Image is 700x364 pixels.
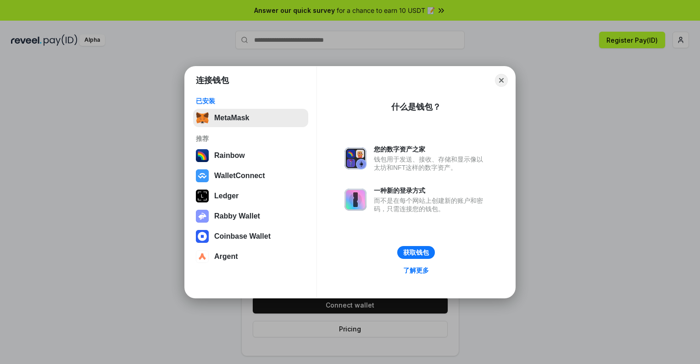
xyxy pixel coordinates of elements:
button: 获取钱包 [397,246,435,259]
div: 而不是在每个网站上创建新的账户和密码，只需连接您的钱包。 [374,196,488,213]
div: 什么是钱包？ [391,101,441,112]
img: svg+xml,%3Csvg%20width%3D%2228%22%20height%3D%2228%22%20viewBox%3D%220%200%2028%2028%22%20fill%3D... [196,169,209,182]
img: svg+xml,%3Csvg%20fill%3D%22none%22%20height%3D%2233%22%20viewBox%3D%220%200%2035%2033%22%20width%... [196,112,209,124]
div: MetaMask [214,114,249,122]
div: Coinbase Wallet [214,232,271,241]
button: Close [495,74,508,87]
img: svg+xml,%3Csvg%20width%3D%22120%22%20height%3D%22120%22%20viewBox%3D%220%200%20120%20120%22%20fil... [196,149,209,162]
button: WalletConnect [193,167,308,185]
div: 一种新的登录方式 [374,186,488,195]
button: Ledger [193,187,308,205]
button: Rainbow [193,146,308,165]
img: svg+xml,%3Csvg%20xmlns%3D%22http%3A%2F%2Fwww.w3.org%2F2000%2Fsvg%22%20fill%3D%22none%22%20viewBox... [196,210,209,223]
div: 您的数字资产之家 [374,145,488,153]
div: 已安装 [196,97,306,105]
button: Rabby Wallet [193,207,308,225]
div: Rabby Wallet [214,212,260,220]
img: svg+xml,%3Csvg%20width%3D%2228%22%20height%3D%2228%22%20viewBox%3D%220%200%2028%2028%22%20fill%3D... [196,250,209,263]
img: svg+xml,%3Csvg%20xmlns%3D%22http%3A%2F%2Fwww.w3.org%2F2000%2Fsvg%22%20fill%3D%22none%22%20viewBox... [344,189,367,211]
img: svg+xml,%3Csvg%20xmlns%3D%22http%3A%2F%2Fwww.w3.org%2F2000%2Fsvg%22%20width%3D%2228%22%20height%3... [196,190,209,202]
img: svg+xml,%3Csvg%20xmlns%3D%22http%3A%2F%2Fwww.w3.org%2F2000%2Fsvg%22%20fill%3D%22none%22%20viewBox... [344,147,367,169]
div: 了解更多 [403,266,429,274]
div: 推荐 [196,134,306,143]
div: Argent [214,252,238,261]
div: Ledger [214,192,239,200]
button: Argent [193,247,308,266]
button: MetaMask [193,109,308,127]
a: 了解更多 [398,264,434,276]
div: 钱包用于发送、接收、存储和显示像以太坊和NFT这样的数字资产。 [374,155,488,172]
img: svg+xml,%3Csvg%20width%3D%2228%22%20height%3D%2228%22%20viewBox%3D%220%200%2028%2028%22%20fill%3D... [196,230,209,243]
button: Coinbase Wallet [193,227,308,246]
h1: 连接钱包 [196,75,229,86]
div: Rainbow [214,151,245,160]
div: WalletConnect [214,172,265,180]
div: 获取钱包 [403,248,429,257]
